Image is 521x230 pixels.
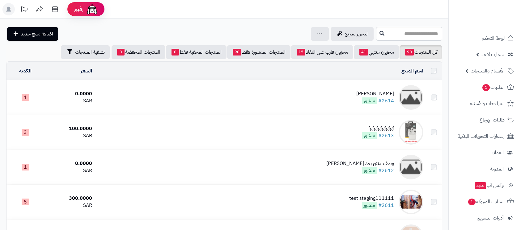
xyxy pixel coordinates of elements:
[482,34,505,43] span: لوحة التحكم
[492,148,504,157] span: العملاء
[475,182,486,189] span: جديد
[452,31,517,46] a: لوحة التحكم
[227,45,290,59] a: المنتجات المنشورة فقط90
[452,80,517,95] a: الطلبات1
[362,202,377,209] span: منشور
[452,162,517,176] a: المدونة
[378,132,394,139] a: #2613
[7,27,58,41] a: اضافة منتج جديد
[452,194,517,209] a: السلات المتروكة1
[468,199,476,205] span: 1
[47,167,92,174] div: SAR
[378,97,394,105] a: #2614
[378,167,394,174] a: #2612
[21,30,53,38] span: اضافة منتج جديد
[356,90,394,97] div: [PERSON_NAME]
[22,94,29,101] span: 1
[22,164,29,170] span: 1
[47,125,92,132] div: 100.0000
[481,50,504,59] span: سمارت لايف
[22,129,29,136] span: 3
[490,165,504,173] span: المدونة
[47,132,92,139] div: SAR
[47,160,92,167] div: 0.0000
[468,197,505,206] span: السلات المتروكة
[74,6,83,13] span: رفيق
[349,195,394,202] div: test staging111111
[326,160,394,167] div: وصف منتج بعد [PERSON_NAME]
[399,85,423,110] img: كوفي ديو
[480,116,505,124] span: طلبات الإرجاع
[19,67,32,75] a: الكمية
[482,84,490,91] span: 1
[479,17,515,30] img: logo-2.png
[47,90,92,97] div: 0.0000
[61,45,110,59] button: تصفية المنتجات
[362,132,377,139] span: منشور
[458,132,505,141] span: إشعارات التحويلات البنكية
[22,199,29,205] span: 5
[16,3,32,17] a: تحديثات المنصة
[345,30,369,38] span: التحرير لسريع
[482,83,505,92] span: الطلبات
[112,45,165,59] a: المنتجات المخفضة0
[477,214,504,222] span: أدوات التسويق
[166,45,227,59] a: المنتجات المخفية فقط0
[474,181,504,190] span: وآتس آب
[47,202,92,209] div: SAR
[362,167,377,174] span: منشور
[362,97,377,104] span: منشور
[471,67,505,75] span: الأقسام والمنتجات
[297,49,305,55] span: 15
[452,113,517,127] a: طلبات الإرجاع
[399,155,423,179] img: وصف منتج بعد اااااالرفع
[399,120,423,145] img: fgfgfgfgfgfgf
[75,48,105,56] span: تصفية المنتجات
[291,45,353,59] a: مخزون قارب على النفاذ15
[401,67,423,75] a: اسم المنتج
[81,67,92,75] a: السعر
[452,178,517,193] a: وآتس آبجديد
[452,211,517,225] a: أدوات التسويق
[331,27,374,41] a: التحرير لسريع
[47,195,92,202] div: 300.0000
[47,97,92,105] div: SAR
[233,49,241,55] span: 90
[452,129,517,144] a: إشعارات التحويلات البنكية
[362,125,394,132] div: fgfgfgfgfgfgf
[470,99,505,108] span: المراجعات والأسئلة
[117,49,125,55] span: 0
[400,45,442,59] a: كل المنتجات90
[452,96,517,111] a: المراجعات والأسئلة
[405,49,414,55] span: 90
[354,45,399,59] a: مخزون منتهي41
[452,145,517,160] a: العملاء
[378,202,394,209] a: #2611
[86,3,98,15] img: ai-face.png
[399,190,423,214] img: test staging111111
[172,49,179,55] span: 0
[359,49,368,55] span: 41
